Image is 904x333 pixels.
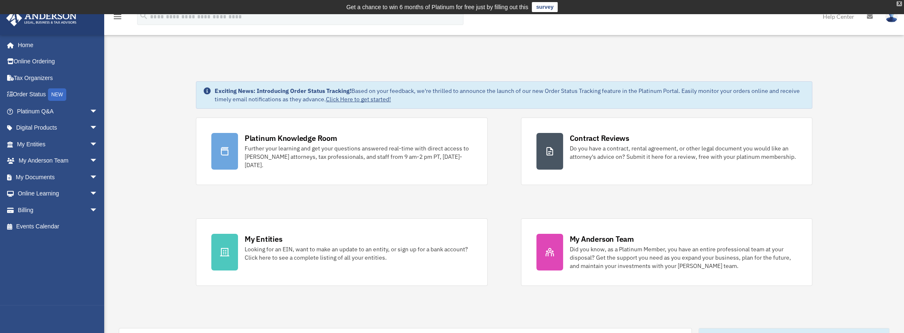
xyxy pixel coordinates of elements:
span: arrow_drop_down [90,153,106,170]
img: Anderson Advisors Platinum Portal [4,10,79,26]
span: arrow_drop_down [90,136,106,153]
div: Platinum Knowledge Room [245,133,337,143]
div: Looking for an EIN, want to make an update to an entity, or sign up for a bank account? Click her... [245,245,472,262]
a: My Documentsarrow_drop_down [6,169,110,185]
a: My Entities Looking for an EIN, want to make an update to an entity, or sign up for a bank accoun... [196,218,488,286]
div: Further your learning and get your questions answered real-time with direct access to [PERSON_NAM... [245,144,472,169]
span: arrow_drop_down [90,120,106,137]
img: User Pic [885,10,898,23]
a: Tax Organizers [6,70,110,86]
div: close [896,1,902,6]
a: Online Learningarrow_drop_down [6,185,110,202]
a: Digital Productsarrow_drop_down [6,120,110,136]
span: arrow_drop_down [90,185,106,203]
i: search [139,11,148,20]
span: arrow_drop_down [90,169,106,186]
strong: Exciting News: Introducing Order Status Tracking! [215,87,351,95]
a: Contract Reviews Do you have a contract, rental agreement, or other legal document you would like... [521,118,813,185]
div: My Entities [245,234,282,244]
div: Did you know, as a Platinum Member, you have an entire professional team at your disposal? Get th... [570,245,797,270]
a: Billingarrow_drop_down [6,202,110,218]
a: Platinum Q&Aarrow_drop_down [6,103,110,120]
a: My Entitiesarrow_drop_down [6,136,110,153]
div: Get a chance to win 6 months of Platinum for free just by filling out this [346,2,528,12]
div: My Anderson Team [570,234,634,244]
a: Home [6,37,106,53]
span: arrow_drop_down [90,103,106,120]
div: Do you have a contract, rental agreement, or other legal document you would like an attorney's ad... [570,144,797,161]
a: Order StatusNEW [6,86,110,103]
div: NEW [48,88,66,101]
span: arrow_drop_down [90,202,106,219]
a: menu [113,15,123,22]
a: Online Ordering [6,53,110,70]
a: survey [532,2,558,12]
div: Contract Reviews [570,133,629,143]
a: Events Calendar [6,218,110,235]
a: Platinum Knowledge Room Further your learning and get your questions answered real-time with dire... [196,118,488,185]
a: My Anderson Teamarrow_drop_down [6,153,110,169]
i: menu [113,12,123,22]
a: My Anderson Team Did you know, as a Platinum Member, you have an entire professional team at your... [521,218,813,286]
div: Based on your feedback, we're thrilled to announce the launch of our new Order Status Tracking fe... [215,87,805,103]
a: Click Here to get started! [326,95,391,103]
